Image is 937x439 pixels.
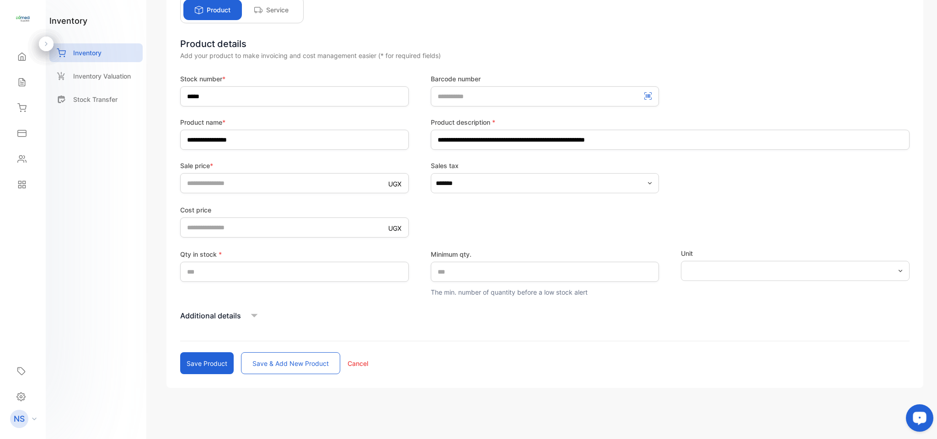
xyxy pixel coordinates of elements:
label: Qty in stock [180,249,409,259]
p: Inventory [73,48,102,58]
button: Save product [180,352,234,374]
iframe: LiveChat chat widget [899,401,937,439]
p: Service [266,5,289,15]
p: Cancel [348,359,368,368]
p: Inventory Valuation [73,71,131,81]
img: logo [16,12,30,26]
button: Save & add new product [241,352,340,374]
h1: inventory [49,15,87,27]
a: Stock Transfer [49,90,143,109]
label: Product name [180,117,409,127]
p: UGX [388,223,402,233]
p: Additional details [180,310,241,321]
label: Product description [431,117,910,127]
label: Sales tax [431,161,659,170]
div: Add your product to make invoicing and cost management easier (* for required fields) [180,51,910,60]
div: Product details [180,37,910,51]
label: Barcode number [431,74,659,84]
a: Inventory [49,43,143,62]
label: Sale price [180,161,409,170]
label: Stock number [180,74,409,84]
label: Unit [681,249,910,258]
p: Stock Transfer [73,95,118,104]
p: The min. number of quantity before a low stock alert [431,287,659,297]
p: NS [14,413,25,425]
p: Product [207,5,230,15]
label: Minimum qty. [431,249,659,259]
label: Cost price [180,205,409,215]
a: Inventory Valuation [49,67,143,85]
p: UGX [388,179,402,189]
